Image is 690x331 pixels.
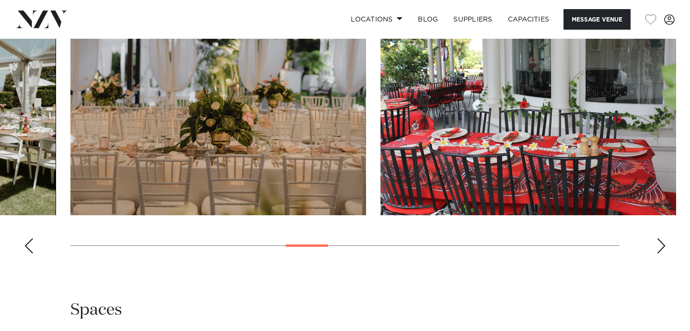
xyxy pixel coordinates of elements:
h2: Spaces [70,299,122,321]
img: nzv-logo.png [15,11,68,28]
a: Capacities [500,9,557,30]
button: Message Venue [563,9,631,30]
a: BLOG [410,9,446,30]
a: Locations [343,9,410,30]
a: SUPPLIERS [446,9,500,30]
